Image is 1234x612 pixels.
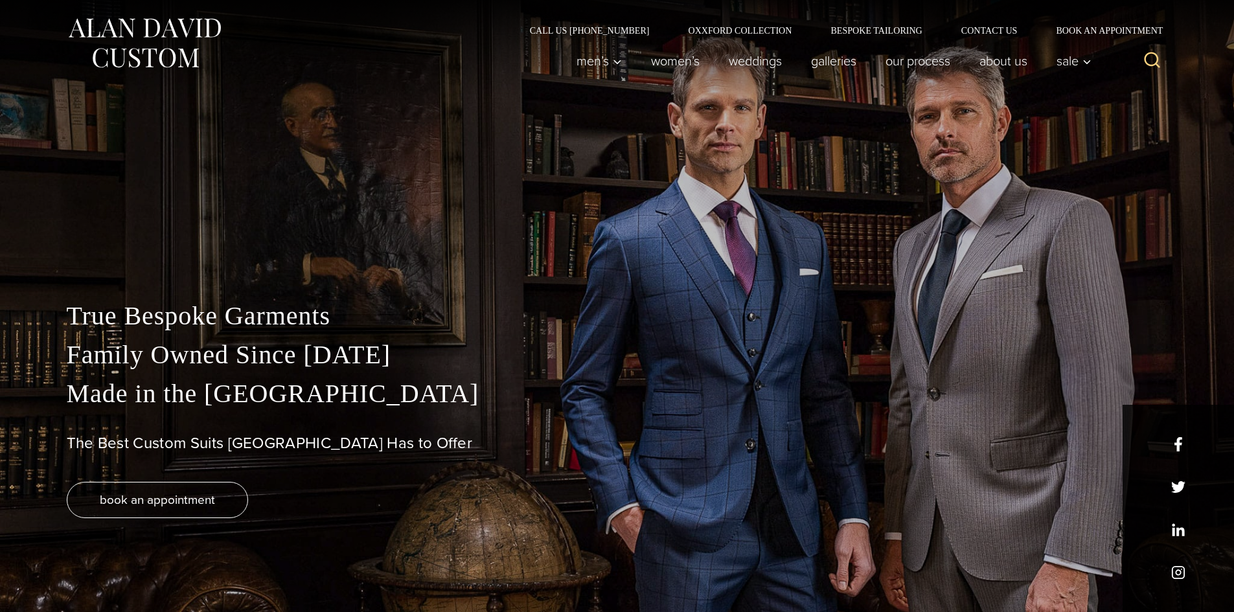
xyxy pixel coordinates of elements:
h1: The Best Custom Suits [GEOGRAPHIC_DATA] Has to Offer [67,434,1168,453]
a: book an appointment [67,482,248,518]
a: Galleries [796,48,871,74]
a: Contact Us [942,26,1037,35]
nav: Primary Navigation [562,48,1098,74]
a: Oxxford Collection [668,26,811,35]
button: View Search Form [1137,45,1168,76]
a: Our Process [871,48,965,74]
img: Alan David Custom [67,14,222,72]
a: Women’s [636,48,714,74]
a: Call Us [PHONE_NUMBER] [510,26,669,35]
a: About Us [965,48,1042,74]
p: True Bespoke Garments Family Owned Since [DATE] Made in the [GEOGRAPHIC_DATA] [67,297,1168,413]
span: Sale [1057,54,1091,67]
a: Bespoke Tailoring [811,26,941,35]
span: book an appointment [100,490,215,509]
nav: Secondary Navigation [510,26,1168,35]
a: Book an Appointment [1036,26,1167,35]
span: Men’s [577,54,622,67]
a: weddings [714,48,796,74]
